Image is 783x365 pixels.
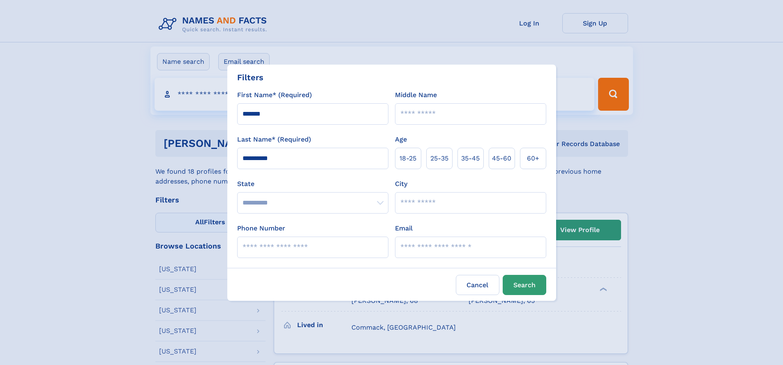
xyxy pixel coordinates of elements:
[461,153,480,163] span: 35‑45
[237,179,388,189] label: State
[492,153,511,163] span: 45‑60
[395,179,407,189] label: City
[430,153,448,163] span: 25‑35
[400,153,416,163] span: 18‑25
[395,90,437,100] label: Middle Name
[237,135,311,144] label: Last Name* (Required)
[395,223,413,233] label: Email
[527,153,539,163] span: 60+
[456,275,499,295] label: Cancel
[395,135,407,144] label: Age
[237,71,263,84] div: Filters
[237,90,312,100] label: First Name* (Required)
[237,223,285,233] label: Phone Number
[503,275,546,295] button: Search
